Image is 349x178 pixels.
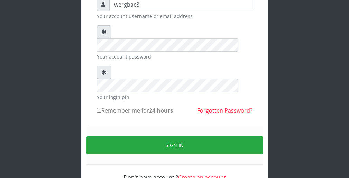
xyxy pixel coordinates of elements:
[97,12,252,20] small: Your account username or email address
[86,136,263,154] button: Sign in
[97,53,252,60] small: Your account password
[197,107,252,114] a: Forgotten Password?
[97,108,101,113] input: Remember me for24 hours
[149,107,173,114] b: 24 hours
[97,94,252,101] small: Your login pin
[97,106,173,115] label: Remember me for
